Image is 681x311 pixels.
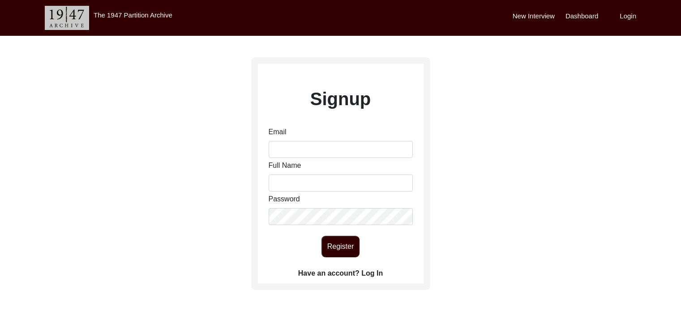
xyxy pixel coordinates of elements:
label: Login [620,11,636,21]
label: Password [269,194,300,204]
label: Have an account? Log In [298,268,383,279]
label: Email [269,127,287,137]
label: Full Name [269,160,301,171]
img: header-logo.png [45,6,89,30]
label: Dashboard [565,11,598,21]
label: Signup [310,85,371,112]
button: Register [321,236,360,257]
label: New Interview [513,11,555,21]
label: The 1947 Partition Archive [94,11,172,19]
